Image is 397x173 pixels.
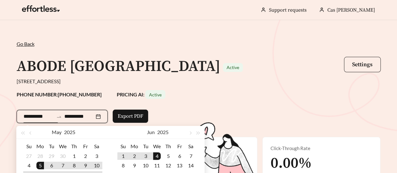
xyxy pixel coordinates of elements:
div: 13 [176,162,183,169]
td: 2025-06-01 [117,151,129,161]
div: 4 [25,162,33,169]
th: Tu [46,141,57,151]
span: Go Back [17,41,35,47]
div: 1 [70,152,78,160]
th: Th [68,141,80,151]
div: 14 [187,162,195,169]
td: 2025-06-03 [140,151,151,161]
td: 2025-05-07 [57,161,68,170]
div: 30 [59,152,67,160]
td: 2025-05-04 [23,161,35,170]
td: 2025-06-02 [129,151,140,161]
th: Su [23,141,35,151]
th: We [151,141,163,151]
strong: PHONE NUMBER: [PHONE_NUMBER] [17,91,102,97]
td: 2025-05-01 [68,151,80,161]
div: 9 [82,162,89,169]
td: 2025-06-04 [151,151,163,161]
span: Cas [PERSON_NAME] [327,7,375,13]
div: 8 [119,162,127,169]
button: 2025 [64,126,75,138]
td: 2025-04-27 [23,151,35,161]
div: 7 [187,152,195,160]
div: 2 [131,152,138,160]
div: 29 [48,152,55,160]
strong: PRICING AI: [117,91,165,97]
a: Support requests [269,7,307,13]
div: 9 [131,162,138,169]
div: 27 [25,152,33,160]
span: 0.00% [270,154,311,173]
th: Fr [80,141,91,151]
button: May [52,126,62,138]
div: 6 [176,152,183,160]
td: 2025-05-10 [91,161,102,170]
div: 10 [142,162,149,169]
td: 2025-05-06 [46,161,57,170]
td: 2025-04-30 [57,151,68,161]
div: [STREET_ADDRESS] [17,78,381,85]
span: Settings [352,61,373,68]
td: 2025-06-14 [185,161,196,170]
td: 2025-05-02 [80,151,91,161]
td: 2025-05-03 [91,151,102,161]
th: Sa [185,141,196,151]
div: Click-Through Rate [270,145,373,152]
div: 1 [119,152,127,160]
button: Jun [147,126,155,138]
td: 2025-06-13 [174,161,185,170]
th: We [57,141,68,151]
td: 2025-06-08 [117,161,129,170]
td: 2025-06-12 [163,161,174,170]
span: swap-right [56,114,62,120]
div: 3 [93,152,100,160]
th: Fr [174,141,185,151]
div: 12 [164,162,172,169]
span: to [56,114,62,119]
div: 5 [36,162,44,169]
h1: ABODE [GEOGRAPHIC_DATA] [17,57,220,76]
th: Mo [35,141,46,151]
div: 8 [70,162,78,169]
th: Tu [140,141,151,151]
td: 2025-05-09 [80,161,91,170]
div: 11 [153,162,161,169]
td: 2025-06-11 [151,161,163,170]
div: 4 [153,152,161,160]
td: 2025-06-05 [163,151,174,161]
td: 2025-05-05 [35,161,46,170]
span: Active [227,65,239,70]
div: 5 [164,152,172,160]
div: 10 [93,162,100,169]
th: Sa [91,141,102,151]
td: 2025-04-29 [46,151,57,161]
button: Export PDF [113,110,148,123]
td: 2025-06-06 [174,151,185,161]
button: Settings [344,57,381,72]
button: 2025 [157,126,169,138]
td: 2025-06-07 [185,151,196,161]
div: 6 [48,162,55,169]
th: Th [163,141,174,151]
div: 28 [36,152,44,160]
td: 2025-06-09 [129,161,140,170]
div: 2 [82,152,89,160]
div: 7 [59,162,67,169]
th: Su [117,141,129,151]
td: 2025-06-10 [140,161,151,170]
span: Active [149,92,162,97]
td: 2025-04-28 [35,151,46,161]
td: 2025-05-08 [68,161,80,170]
th: Mo [129,141,140,151]
span: Export PDF [118,112,143,120]
div: 3 [142,152,149,160]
